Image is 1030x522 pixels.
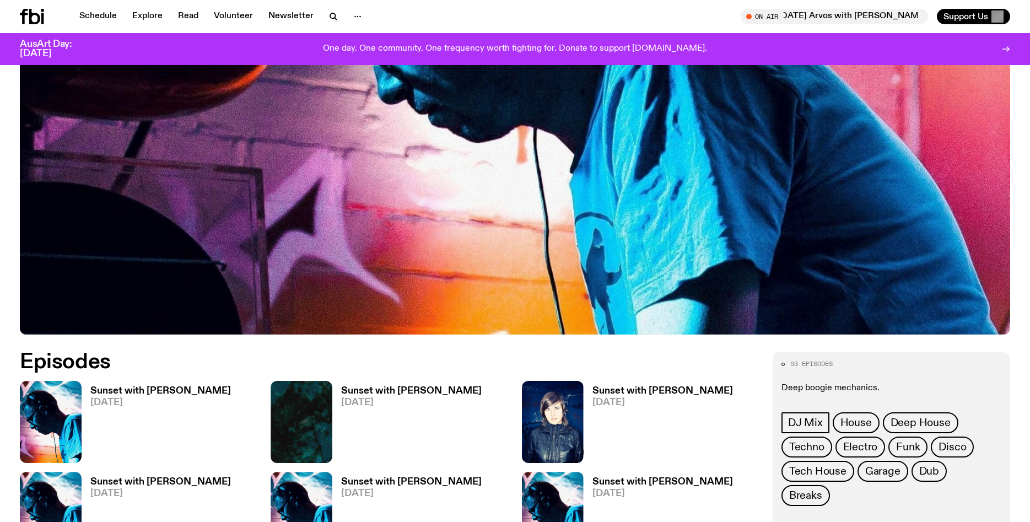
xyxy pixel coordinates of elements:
span: 93 episodes [790,361,833,367]
a: Funk [888,437,927,458]
span: Techno [789,441,824,453]
a: Techno [781,437,832,458]
span: Deep House [891,417,951,429]
p: Deep boogie mechanics. [781,383,1001,394]
a: Electro [835,437,886,458]
img: Simon Caldwell stands side on, looking downwards. He has headphones on. Behind him is a brightly ... [20,381,82,463]
button: On Air[DATE] Arvos with [PERSON_NAME] [741,9,928,24]
a: DJ Mix [781,412,829,433]
span: House [840,417,872,429]
a: Tech House [781,461,854,482]
span: [DATE] [90,489,231,498]
span: Garage [865,465,900,477]
span: Funk [896,441,920,453]
a: Dub [912,461,947,482]
a: House [833,412,880,433]
span: Disco [939,441,966,453]
h3: AusArt Day: [DATE] [20,40,90,58]
a: Newsletter [262,9,320,24]
span: Tech House [789,465,846,477]
h3: Sunset with [PERSON_NAME] [90,386,231,396]
span: Support Us [943,12,988,21]
a: Disco [931,437,974,458]
h3: Sunset with [PERSON_NAME] [341,477,482,487]
span: Dub [919,465,939,477]
a: Sunset with [PERSON_NAME][DATE] [82,386,231,463]
h3: Sunset with [PERSON_NAME] [592,386,733,396]
a: Deep House [883,412,958,433]
a: Read [171,9,205,24]
h3: Sunset with [PERSON_NAME] [90,477,231,487]
span: [DATE] [592,398,733,407]
a: Schedule [73,9,123,24]
h3: Sunset with [PERSON_NAME] [592,477,733,487]
button: Support Us [937,9,1010,24]
span: [DATE] [341,489,482,498]
span: DJ Mix [788,417,823,429]
span: [DATE] [592,489,733,498]
a: Explore [126,9,169,24]
a: Sunset with [PERSON_NAME][DATE] [584,386,733,463]
a: Garage [858,461,908,482]
span: Breaks [789,489,822,502]
span: [DATE] [90,398,231,407]
a: Sunset with [PERSON_NAME][DATE] [332,386,482,463]
span: Electro [843,441,878,453]
a: Breaks [781,485,830,506]
h3: Sunset with [PERSON_NAME] [341,386,482,396]
span: [DATE] [341,398,482,407]
a: Volunteer [207,9,260,24]
p: One day. One community. One frequency worth fighting for. Donate to support [DOMAIN_NAME]. [323,44,707,54]
h2: Episodes [20,352,676,372]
